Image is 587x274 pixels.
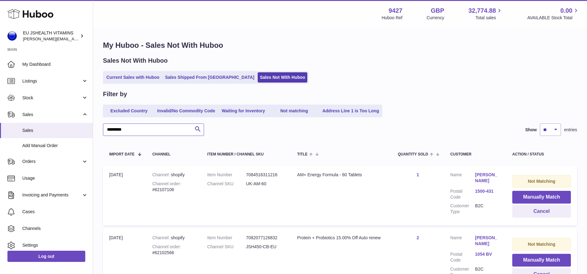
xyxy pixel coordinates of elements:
span: Usage [22,175,88,181]
a: Sales Shipped From [GEOGRAPHIC_DATA] [163,72,256,83]
span: My Dashboard [22,61,88,67]
div: Currency [427,15,444,21]
dd: JSH450-CB-EU [246,244,285,250]
a: [PERSON_NAME] [475,235,500,247]
dd: 7082077126832 [246,235,285,241]
strong: Not Matching [528,242,555,247]
span: Add Manual Order [22,143,88,149]
dt: Name [450,235,475,248]
span: Title [297,152,307,156]
strong: Channel [152,172,171,177]
button: Manually Match [512,254,571,267]
div: AM+ Energy Formula - 60 Tablets [297,172,385,178]
a: Invalid/No Commodity Code [155,106,217,116]
span: Orders [22,159,82,164]
span: [PERSON_NAME][EMAIL_ADDRESS][DOMAIN_NAME] [23,36,124,41]
div: Channel [152,152,195,156]
strong: GBP [431,7,444,15]
div: EU JSHEALTH VITAMINS [23,30,79,42]
a: Current Sales with Huboo [104,72,162,83]
h1: My Huboo - Sales Not With Huboo [103,40,577,50]
span: Stock [22,95,82,101]
strong: Channel [152,235,171,240]
div: Huboo Ref [382,15,402,21]
span: Sales [22,112,82,118]
span: Total sales [475,15,503,21]
dt: Customer Type [450,203,475,215]
a: 32,774.88 Total sales [468,7,503,21]
a: 1054 BV [475,251,500,257]
dt: Name [450,172,475,185]
strong: Channel order [152,244,181,249]
div: #62102566 [152,244,195,256]
dt: Item Number [207,172,246,178]
a: Not matching [269,106,319,116]
dt: Postal Code [450,251,475,263]
span: Import date [109,152,135,156]
a: Sales Not With Huboo [258,72,307,83]
a: 1 [417,172,419,177]
a: Excluded Country [104,106,154,116]
dd: B2C [475,203,500,215]
a: 2 [417,235,419,240]
span: Sales [22,128,88,133]
button: Manually Match [512,191,571,204]
span: Quantity Sold [398,152,428,156]
h2: Sales Not With Huboo [103,56,168,65]
a: Log out [7,251,85,262]
a: 1500-431 [475,188,500,194]
span: Cases [22,209,88,215]
dt: Channel SKU [207,244,246,250]
div: #62107106 [152,181,195,193]
div: shopify [152,172,195,178]
strong: Channel order [152,181,181,186]
div: Action / Status [512,152,571,156]
label: Show [525,127,537,133]
span: Listings [22,78,82,84]
strong: 9427 [389,7,402,15]
span: AVAILABLE Stock Total [527,15,580,21]
dt: Channel SKU [207,181,246,187]
span: Invoicing and Payments [22,192,82,198]
a: Waiting for Inventory [219,106,268,116]
dd: UK-AM-60 [246,181,285,187]
span: 32,774.88 [468,7,496,15]
div: Item Number / Channel SKU [207,152,285,156]
td: [DATE] [103,166,146,226]
a: 0.00 AVAILABLE Stock Total [527,7,580,21]
h2: Filter by [103,90,127,98]
span: entries [564,127,577,133]
dt: Postal Code [450,188,475,200]
span: 0.00 [560,7,572,15]
div: Customer [450,152,500,156]
strong: Not Matching [528,179,555,184]
a: Address Line 1 is Too Long [320,106,381,116]
a: [PERSON_NAME] [475,172,500,184]
div: shopify [152,235,195,241]
div: Protein + Probiotics 15.00% Off Auto renew [297,235,385,241]
span: Settings [22,242,88,248]
button: Cancel [512,205,571,218]
dt: Item Number [207,235,246,241]
img: laura@jessicasepel.com [7,31,17,41]
dd: 7084516311216 [246,172,285,178]
span: Channels [22,226,88,231]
